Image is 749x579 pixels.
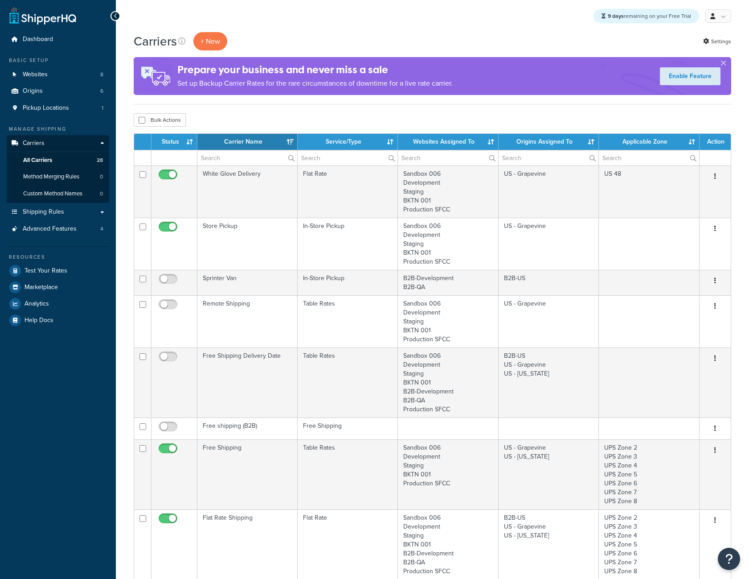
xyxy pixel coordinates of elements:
td: Table Rates [298,295,398,347]
div: Manage Shipping [7,125,109,133]
td: Sandbox 006 Development Staging BKTN 001 Production SFCC [398,439,498,509]
a: Carriers [7,135,109,152]
th: Status: activate to sort column ascending [151,134,197,150]
td: Remote Shipping [197,295,298,347]
td: UPS Zone 2 UPS Zone 3 UPS Zone 4 UPS Zone 5 UPS Zone 6 UPS Zone 7 UPS Zone 8 [599,439,700,509]
input: Search [398,150,498,165]
span: Origins [23,87,43,95]
span: 8 [100,71,103,79]
span: Custom Method Names [23,190,82,198]
span: All Carriers [23,157,52,164]
span: Method Merging Rules [23,173,79,181]
span: Test Your Rates [25,267,67,275]
span: Marketplace [25,284,58,291]
th: Origins Assigned To: activate to sort column ascending [499,134,599,150]
td: Table Rates [298,347,398,418]
a: Test Your Rates [7,263,109,279]
td: B2B-US US - Grapevine US - [US_STATE] [499,347,599,418]
a: Analytics [7,296,109,312]
td: Free Shipping [298,418,398,439]
span: 1 [102,104,103,112]
td: Flat Rate [298,165,398,218]
h1: Carriers [134,33,177,50]
th: Websites Assigned To: activate to sort column ascending [398,134,498,150]
h4: Prepare your business and never miss a sale [177,62,453,77]
span: Carriers [23,140,45,147]
td: Free shipping (B2B) [197,418,298,439]
span: Advanced Features [23,225,77,233]
td: In-Store Pickup [298,270,398,295]
img: ad-rules-rateshop-fe6ec290ccb7230408bd80ed9643f0289d75e0ffd9eb532fc0e269fcd187b520.png [134,57,177,95]
th: Service/Type: activate to sort column ascending [298,134,398,150]
a: Method Merging Rules 0 [7,169,109,185]
a: Dashboard [7,31,109,48]
span: Shipping Rules [23,208,64,216]
td: B2B-Development B2B-QA [398,270,498,295]
a: Shipping Rules [7,204,109,220]
a: Enable Feature [660,67,720,85]
button: + New [193,32,227,50]
div: Basic Setup [7,57,109,64]
td: US - Grapevine [499,218,599,270]
th: Applicable Zone: activate to sort column ascending [599,134,700,150]
span: 0 [100,190,103,198]
td: Sandbox 006 Development Staging BKTN 001 Production SFCC [398,295,498,347]
td: B2B-US [499,270,599,295]
div: remaining on your Free Trial [593,9,699,23]
span: Websites [23,71,48,79]
span: Pickup Locations [23,104,69,112]
a: Pickup Locations 1 [7,100,109,116]
td: White Glove Delivery [197,165,298,218]
p: Set up Backup Carrier Rates for the rare circumstances of downtime for a live rate carrier. [177,77,453,90]
td: US - Grapevine [499,165,599,218]
button: Open Resource Center [718,548,740,570]
li: Origins [7,83,109,99]
th: Action [700,134,731,150]
li: Carriers [7,135,109,203]
span: 4 [100,225,103,233]
td: Sandbox 006 Development Staging BKTN 001 B2B-Development B2B-QA Production SFCC [398,347,498,418]
a: Marketplace [7,279,109,295]
span: 0 [100,173,103,181]
input: Search [298,150,397,165]
strong: 9 days [608,12,624,20]
a: Advanced Features 4 [7,221,109,237]
td: Free Shipping Delivery Date [197,347,298,418]
span: Analytics [25,300,49,308]
td: US - Grapevine US - [US_STATE] [499,439,599,509]
li: All Carriers [7,152,109,169]
a: Help Docs [7,312,109,328]
input: Search [599,150,699,165]
td: US 48 [599,165,700,218]
span: 28 [97,157,103,164]
input: Search [499,150,598,165]
a: Origins 6 [7,83,109,99]
td: Sandbox 006 Development Staging BKTN 001 Production SFCC [398,165,498,218]
td: Table Rates [298,439,398,509]
button: Bulk Actions [134,113,186,127]
span: Help Docs [25,317,53,324]
td: US - Grapevine [499,295,599,347]
td: Free Shipping [197,439,298,509]
span: 6 [100,87,103,95]
th: Carrier Name: activate to sort column ascending [197,134,298,150]
input: Search [197,150,297,165]
div: Resources [7,253,109,261]
li: Method Merging Rules [7,169,109,185]
a: Websites 8 [7,66,109,83]
li: Websites [7,66,109,83]
td: In-Store Pickup [298,218,398,270]
li: Custom Method Names [7,186,109,202]
td: Store Pickup [197,218,298,270]
td: Sandbox 006 Development Staging BKTN 001 Production SFCC [398,218,498,270]
span: Dashboard [23,36,53,43]
li: Advanced Features [7,221,109,237]
a: Custom Method Names 0 [7,186,109,202]
td: Sprinter Van [197,270,298,295]
li: Pickup Locations [7,100,109,116]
